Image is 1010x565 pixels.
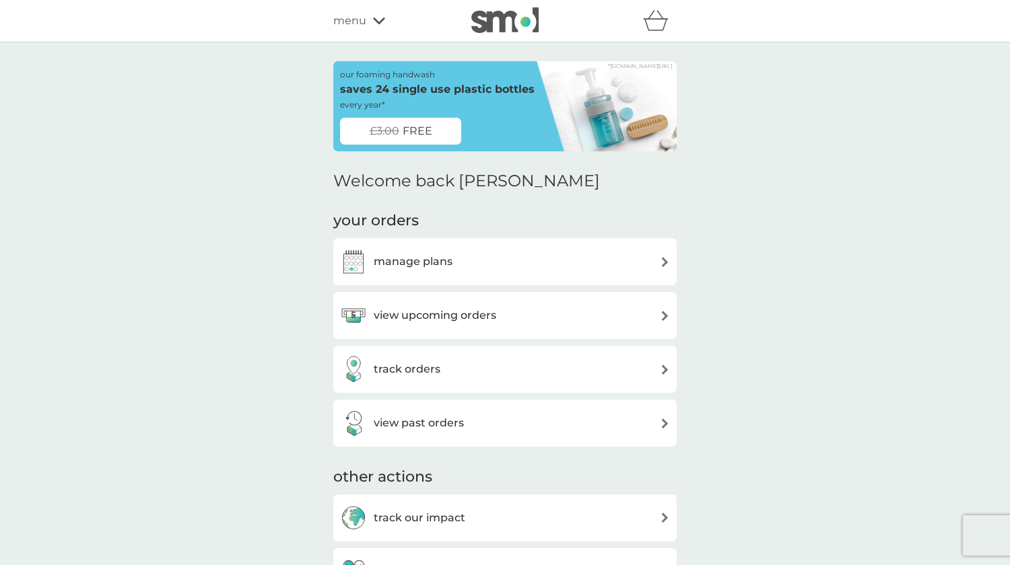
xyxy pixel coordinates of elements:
img: arrow right [660,311,670,321]
p: saves 24 single use plastic bottles [340,81,535,98]
h3: view upcoming orders [374,307,496,324]
div: basket [643,7,677,34]
img: smol [471,7,539,33]
img: arrow right [660,513,670,523]
a: *[DOMAIN_NAME][URL] [608,63,672,69]
h3: your orders [333,211,419,231]
h3: track our impact [374,509,465,527]
h2: Welcome back [PERSON_NAME] [333,172,600,191]
p: every year* [340,98,385,111]
h3: other actions [333,467,432,488]
img: arrow right [660,365,670,375]
span: menu [333,12,366,30]
img: arrow right [660,257,670,267]
p: our foaming handwash [340,68,435,81]
img: arrow right [660,418,670,428]
h3: track orders [374,361,440,378]
span: £3.00 [370,122,399,140]
h3: view past orders [374,414,464,432]
h3: manage plans [374,253,452,270]
span: FREE [403,122,432,140]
